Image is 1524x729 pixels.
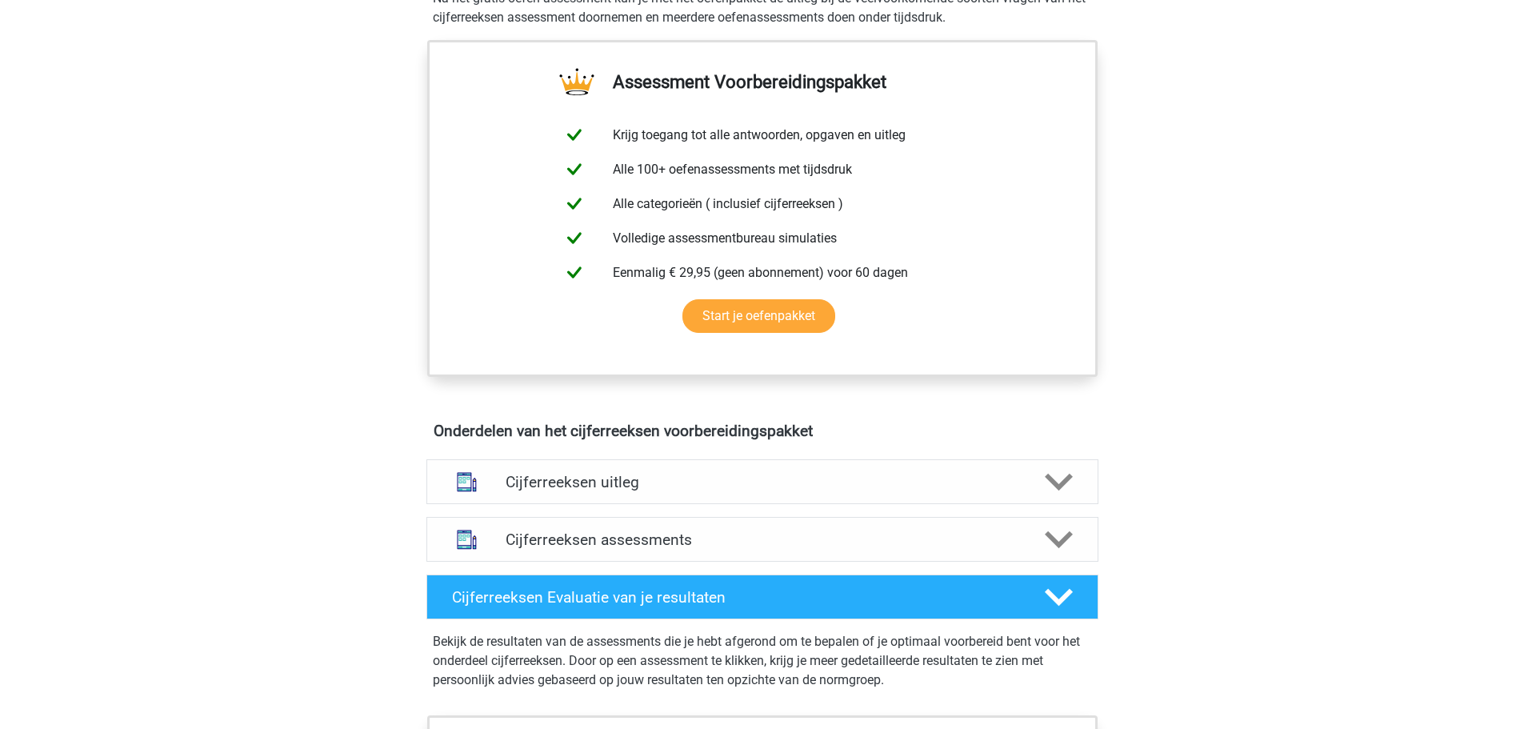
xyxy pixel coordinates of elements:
a: Cijferreeksen Evaluatie van je resultaten [420,575,1105,619]
h4: Cijferreeksen uitleg [506,473,1019,491]
a: assessments Cijferreeksen assessments [420,517,1105,562]
h4: Cijferreeksen assessments [506,531,1019,549]
a: Start je oefenpakket [682,299,835,333]
h4: Onderdelen van het cijferreeksen voorbereidingspakket [434,422,1091,440]
p: Bekijk de resultaten van de assessments die je hebt afgerond om te bepalen of je optimaal voorber... [433,632,1092,690]
img: cijferreeksen assessments [446,519,487,560]
a: uitleg Cijferreeksen uitleg [420,459,1105,504]
h4: Cijferreeksen Evaluatie van je resultaten [452,588,1019,607]
img: cijferreeksen uitleg [446,462,487,503]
